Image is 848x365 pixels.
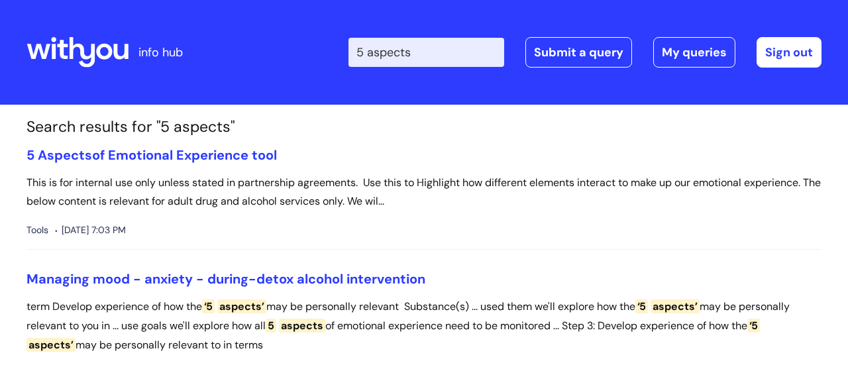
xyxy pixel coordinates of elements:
[348,37,821,68] div: | -
[651,299,700,313] span: aspects’
[747,319,760,333] span: ‘5
[26,174,821,212] p: This is for internal use only unless stated in partnership agreements. Use this to Highlight how ...
[653,37,735,68] a: My queries
[26,146,277,164] a: 5 Aspectsof Emotional Experience tool
[55,222,126,238] span: [DATE] 7:03 PM
[26,118,821,136] h1: Search results for "5 aspects"
[26,270,425,287] a: Managing mood - anxiety - during-detox alcohol intervention
[266,319,276,333] span: 5
[279,319,325,333] span: aspects
[635,299,648,313] span: ‘5
[202,299,215,313] span: ‘5
[348,38,504,67] input: Search
[38,146,92,164] span: Aspects
[217,299,266,313] span: aspects’
[26,146,34,164] span: 5
[525,37,632,68] a: Submit a query
[138,42,183,63] p: info hub
[757,37,821,68] a: Sign out
[26,338,76,352] span: aspects’
[26,222,48,238] span: Tools
[26,297,821,354] p: term Develop experience of how the may be personally relevant Substance(s) ... used them we'll ex...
